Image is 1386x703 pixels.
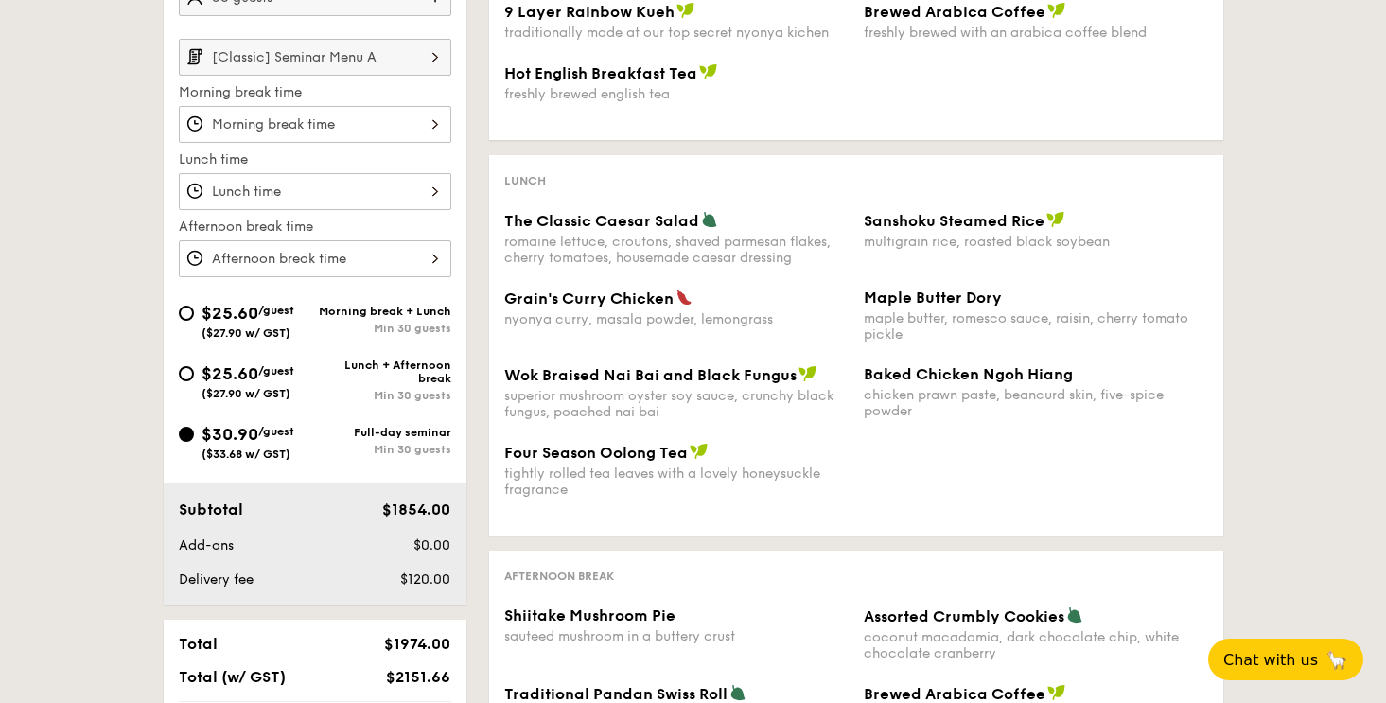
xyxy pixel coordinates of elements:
div: freshly brewed with an arabica coffee blend [864,25,1208,41]
span: Afternoon break [504,570,614,583]
img: icon-chevron-right.3c0dfbd6.svg [419,39,451,75]
span: Subtotal [179,501,243,518]
div: chicken prawn paste, beancurd skin, five-spice powder [864,387,1208,419]
div: Min 30 guests [315,389,451,402]
div: multigrain rice, roasted black soybean [864,234,1208,250]
div: romaine lettuce, croutons, shaved parmesan flakes, cherry tomatoes, housemade caesar dressing [504,234,849,266]
span: ($27.90 w/ GST) [202,326,290,340]
span: Total (w/ GST) [179,668,286,686]
span: $120.00 [400,571,450,588]
div: nyonya curry, masala powder, lemongrass [504,311,849,327]
span: $0.00 [413,537,450,554]
label: Afternoon break time [179,218,451,237]
img: icon-vegan.f8ff3823.svg [1047,684,1066,701]
div: Full-day seminar [315,426,451,439]
span: Brewed Arabica Coffee [864,3,1045,21]
div: sauteed mushroom in a buttery crust [504,628,849,644]
img: icon-vegan.f8ff3823.svg [1047,2,1066,19]
input: $25.60/guest($27.90 w/ GST)Morning break + LunchMin 30 guests [179,306,194,321]
div: tightly rolled tea leaves with a lovely honeysuckle fragrance [504,466,849,498]
span: Shiitake Mushroom Pie [504,606,675,624]
span: Sanshoku Steamed Rice [864,212,1044,230]
span: Assorted Crumbly Cookies [864,607,1064,625]
span: Wok Braised Nai Bai and Black Fungus [504,366,797,384]
input: Morning break time [179,106,451,143]
span: $25.60 [202,363,258,384]
div: Morning break + Lunch [315,305,451,318]
img: icon-vegetarian.fe4039eb.svg [701,211,718,228]
div: Lunch + Afternoon break [315,359,451,385]
span: $25.60 [202,303,258,324]
input: $25.60/guest($27.90 w/ GST)Lunch + Afternoon breakMin 30 guests [179,366,194,381]
span: $1854.00 [382,501,450,518]
img: icon-vegetarian.fe4039eb.svg [729,684,746,701]
div: maple butter, romesco sauce, raisin, cherry tomato pickle [864,310,1208,343]
span: $1974.00 [384,635,450,653]
span: /guest [258,304,294,317]
img: icon-spicy.37a8142b.svg [675,289,693,306]
div: coconut macadamia, dark chocolate chip, white chocolate cranberry [864,629,1208,661]
div: superior mushroom oyster soy sauce, crunchy black fungus, poached nai bai [504,388,849,420]
label: Morning break time [179,83,451,102]
img: icon-vegan.f8ff3823.svg [676,2,695,19]
div: Min 30 guests [315,443,451,456]
span: The Classic Caesar Salad [504,212,699,230]
span: Maple Butter Dory [864,289,1002,307]
span: Delivery fee [179,571,254,588]
img: icon-vegan.f8ff3823.svg [1046,211,1065,228]
span: Traditional Pandan Swiss Roll [504,685,728,703]
span: Total [179,635,218,653]
div: freshly brewed english tea [504,86,849,102]
img: icon-vegan.f8ff3823.svg [699,63,718,80]
input: $30.90/guest($33.68 w/ GST)Full-day seminarMin 30 guests [179,427,194,442]
button: Chat with us🦙 [1208,639,1363,680]
span: Chat with us [1223,651,1318,669]
input: Lunch time [179,173,451,210]
span: $2151.66 [386,668,450,686]
span: /guest [258,364,294,378]
span: ($33.68 w/ GST) [202,448,290,461]
label: Lunch time [179,150,451,169]
img: icon-vegan.f8ff3823.svg [690,443,709,460]
img: icon-vegan.f8ff3823.svg [798,365,817,382]
span: ($27.90 w/ GST) [202,387,290,400]
div: Min 30 guests [315,322,451,335]
span: Grain's Curry Chicken [504,290,674,308]
span: Hot English Breakfast Tea [504,64,697,82]
input: Afternoon break time [179,240,451,277]
span: $30.90 [202,424,258,445]
span: /guest [258,425,294,438]
img: icon-vegetarian.fe4039eb.svg [1066,606,1083,624]
span: Add-ons [179,537,234,554]
span: Four Season Oolong Tea [504,444,688,462]
span: Brewed Arabica Coffee [864,685,1045,703]
span: 🦙 [1325,649,1348,671]
span: Lunch [504,174,546,187]
div: traditionally made at our top secret nyonya kichen [504,25,849,41]
span: Baked Chicken Ngoh Hiang [864,365,1073,383]
span: 9 Layer Rainbow Kueh [504,3,675,21]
